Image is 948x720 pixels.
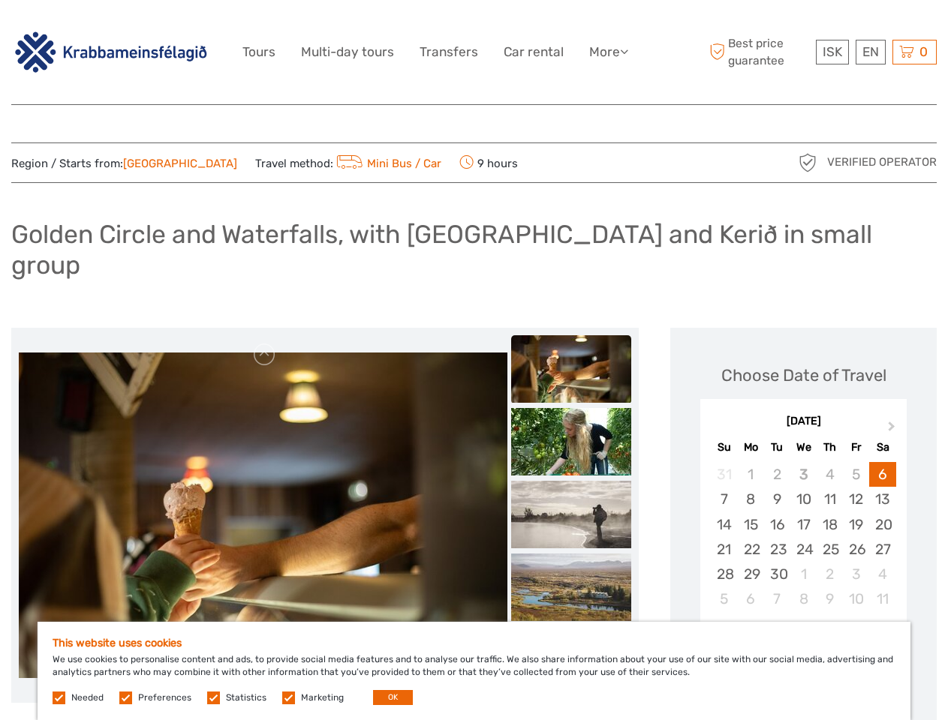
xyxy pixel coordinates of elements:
img: 21d2284d9b84461284580f3a5e74a39a_slider_thumbnail.jpg [511,553,631,621]
div: Choose Sunday, September 7th, 2025 [711,487,737,511]
div: Choose Wednesday, September 24th, 2025 [790,537,817,562]
p: We're away right now. Please check back later! [21,26,170,38]
span: 0 [917,44,930,59]
div: [DATE] [700,414,907,430]
div: Choose Saturday, October 11th, 2025 [869,586,895,611]
div: Tu [764,437,790,457]
img: a5ec511bdb93491082ff8628d133a763_slider_thumbnail.jpg [511,481,631,548]
span: 9 hours [459,152,518,173]
div: Choose Friday, September 19th, 2025 [843,512,869,537]
label: Needed [71,691,104,704]
div: EN [856,40,886,64]
span: Travel method: [255,152,441,173]
div: Choose Sunday, October 5th, 2025 [711,586,737,611]
div: Choose Thursday, September 25th, 2025 [817,537,843,562]
div: Not available Thursday, September 4th, 2025 [817,462,843,487]
div: Choose Sunday, September 14th, 2025 [711,512,737,537]
div: Not available Wednesday, September 3rd, 2025 [790,462,817,487]
div: Not available Friday, September 5th, 2025 [843,462,869,487]
div: Choose Wednesday, September 10th, 2025 [790,487,817,511]
div: Choose Tuesday, September 30th, 2025 [764,562,790,586]
div: Choose Wednesday, October 1st, 2025 [790,562,817,586]
div: Mo [738,437,764,457]
div: Choose Monday, September 8th, 2025 [738,487,764,511]
label: Marketing [301,691,344,704]
div: Choose Tuesday, September 23rd, 2025 [764,537,790,562]
div: Choose Saturday, September 20th, 2025 [869,512,895,537]
a: Multi-day tours [301,41,394,63]
div: Choose Monday, September 29th, 2025 [738,562,764,586]
button: Next Month [881,418,905,442]
div: Choose Wednesday, October 8th, 2025 [790,586,817,611]
div: Su [711,437,737,457]
div: Sa [869,437,895,457]
span: Verified Operator [827,154,937,170]
div: Choose Thursday, September 11th, 2025 [817,487,843,511]
div: Not available Sunday, August 31st, 2025 [711,462,737,487]
div: Choose Tuesday, September 16th, 2025 [764,512,790,537]
div: Choose Saturday, September 13th, 2025 [869,487,895,511]
button: OK [373,690,413,705]
div: Choose Monday, September 22nd, 2025 [738,537,764,562]
div: Choose Tuesday, September 9th, 2025 [764,487,790,511]
img: 3142-b3e26b51-08fe-4449-b938-50ec2168a4a0_logo_big.png [11,29,211,75]
div: Choose Friday, October 3rd, 2025 [843,562,869,586]
img: 88f45c79725b47e58c00288e1824a52c_main_slider.jpg [19,352,507,678]
div: Choose Thursday, October 9th, 2025 [817,586,843,611]
div: Choose Saturday, October 4th, 2025 [869,562,895,586]
label: Preferences [138,691,191,704]
a: Car rental [504,41,564,63]
img: fb0684d6bfa84d368f7b2dd68ec27052_slider_thumbnail.jpg [511,335,631,403]
a: Transfers [420,41,478,63]
div: Choose Date of Travel [721,364,886,387]
div: Choose Friday, September 26th, 2025 [843,537,869,562]
img: fc319edc7d5349e5846d9b56879cdabf_slider_thumbnail.jpg [511,408,631,475]
div: We [790,437,817,457]
h1: Golden Circle and Waterfalls, with [GEOGRAPHIC_DATA] and Kerið in small group [11,219,937,280]
div: Choose Saturday, September 27th, 2025 [869,537,895,562]
div: Choose Monday, September 15th, 2025 [738,512,764,537]
a: Mini Bus / Car [333,157,441,170]
div: Not available Monday, September 1st, 2025 [738,462,764,487]
div: Choose Saturday, September 6th, 2025 [869,462,895,487]
div: Choose Wednesday, September 17th, 2025 [790,512,817,537]
div: We use cookies to personalise content and ads, to provide social media features and to analyse ou... [38,622,910,720]
div: Th [817,437,843,457]
a: Tours [242,41,275,63]
button: Open LiveChat chat widget [173,23,191,41]
div: month 2025-09 [705,462,901,611]
div: Choose Sunday, September 21st, 2025 [711,537,737,562]
div: Not available Tuesday, September 2nd, 2025 [764,462,790,487]
h5: This website uses cookies [53,637,895,649]
img: verified_operator_grey_128.png [796,151,820,175]
div: Choose Tuesday, October 7th, 2025 [764,586,790,611]
span: Best price guarantee [706,35,812,68]
div: Choose Thursday, September 18th, 2025 [817,512,843,537]
label: Statistics [226,691,266,704]
div: Choose Friday, September 12th, 2025 [843,487,869,511]
div: Choose Sunday, September 28th, 2025 [711,562,737,586]
div: Choose Monday, October 6th, 2025 [738,586,764,611]
div: Choose Friday, October 10th, 2025 [843,586,869,611]
div: Fr [843,437,869,457]
span: Region / Starts from: [11,156,237,172]
a: [GEOGRAPHIC_DATA] [123,157,237,170]
a: More [589,41,628,63]
span: ISK [823,44,842,59]
div: Choose Thursday, October 2nd, 2025 [817,562,843,586]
